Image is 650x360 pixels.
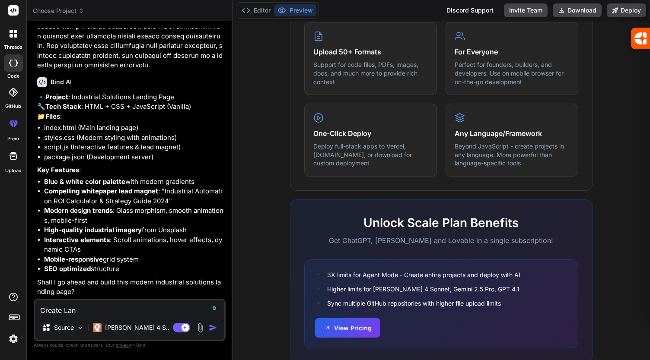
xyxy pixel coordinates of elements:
span: Sync multiple GitHub repositories with higher file upload limits [327,299,501,308]
strong: Interactive elements [44,236,110,244]
h4: Upload 50+ Formats [313,47,428,57]
button: Preview [274,4,316,16]
strong: Key Features [37,166,79,174]
span: Choose Project [33,6,84,15]
p: Support for code files, PDFs, images, docs, and much more to provide rich context [313,60,428,86]
p: : [37,165,224,175]
strong: Files [45,112,60,120]
p: Shall I go ahead and build this modern industrial solutions landing page? [37,278,224,297]
label: prem [7,135,19,142]
img: icon [209,323,217,332]
li: styles.css (Modern styling with animations) [44,133,224,143]
h6: Bind AI [51,78,72,86]
p: Beyond JavaScript - create projects in any language. More powerful than language-specific tools [455,142,569,167]
span: 3X limits for Agent Mode - Create entire projects and deploy with AI [327,270,520,279]
p: Perfect for founders, builders, and developers. Use on mobile browser for on-the-go development [455,60,569,86]
button: Invite Team [504,3,548,17]
li: : Glass morphism, smooth animations, mobile-first [44,206,224,225]
strong: Blue & white color palette [44,177,125,186]
strong: Mobile-responsive [44,255,103,263]
img: Pick Models [76,324,84,332]
button: Deploy [607,3,646,17]
strong: Tech Stack [45,102,81,111]
label: GitHub [5,103,21,110]
strong: SEO optimized [44,265,91,273]
h4: For Everyone [455,47,569,57]
button: Download [553,3,602,17]
h4: Any Language/Framework [455,128,569,139]
span: Higher limits for [PERSON_NAME] 4 Sonnet, Gemini 2.5 Pro, GPT 4.1 [327,284,519,294]
li: with modern gradients [44,177,224,187]
button: Editor [238,4,274,16]
strong: Project [45,93,68,101]
li: script.js (Interactive features & lead magnet) [44,142,224,152]
li: index.html (Main landing page) [44,123,224,133]
img: Claude 4 Sonnet [93,323,102,332]
li: : "Industrial Automation ROI Calculator & Strategy Guide 2024" [44,186,224,206]
span: privacy [116,342,131,347]
label: threads [4,44,22,51]
h2: Unlock Scale Plan Benefits [304,214,578,232]
p: Always double-check its answers. Your in Bind [34,341,226,349]
img: attachment [195,323,205,333]
p: 🔹 : Industrial Solutions Landing Page 🔧 : HTML + CSS + JavaScript (Vanilla) 📁 : [37,92,224,122]
strong: Compelling whitepaper lead magnet [44,187,158,195]
strong: Modern design trends [44,206,113,215]
h4: One-Click Deploy [313,128,428,139]
li: grid system [44,255,224,265]
label: Upload [5,167,22,174]
button: View Pricing [315,318,380,338]
p: Get ChatGPT, [PERSON_NAME] and Lovable in a single subscription! [304,235,578,246]
li: structure [44,264,224,274]
div: Discord Support [441,3,499,17]
li: package.json (Development server) [44,152,224,162]
li: : Scroll animations, hover effects, dynamic CTAs [44,235,224,255]
p: [PERSON_NAME] 4 S.. [105,323,169,332]
strong: High-quality industrial imagery [44,226,142,234]
p: Source [54,323,74,332]
label: code [7,73,19,80]
li: from Unsplash [44,225,224,235]
textarea: To enrich screen reader interactions, please activate Accessibility in Grammarly extension settings [35,300,224,316]
p: Deploy full-stack apps to Vercel, [DOMAIN_NAME], or download for custom deployment [313,142,428,167]
img: settings [6,332,21,346]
